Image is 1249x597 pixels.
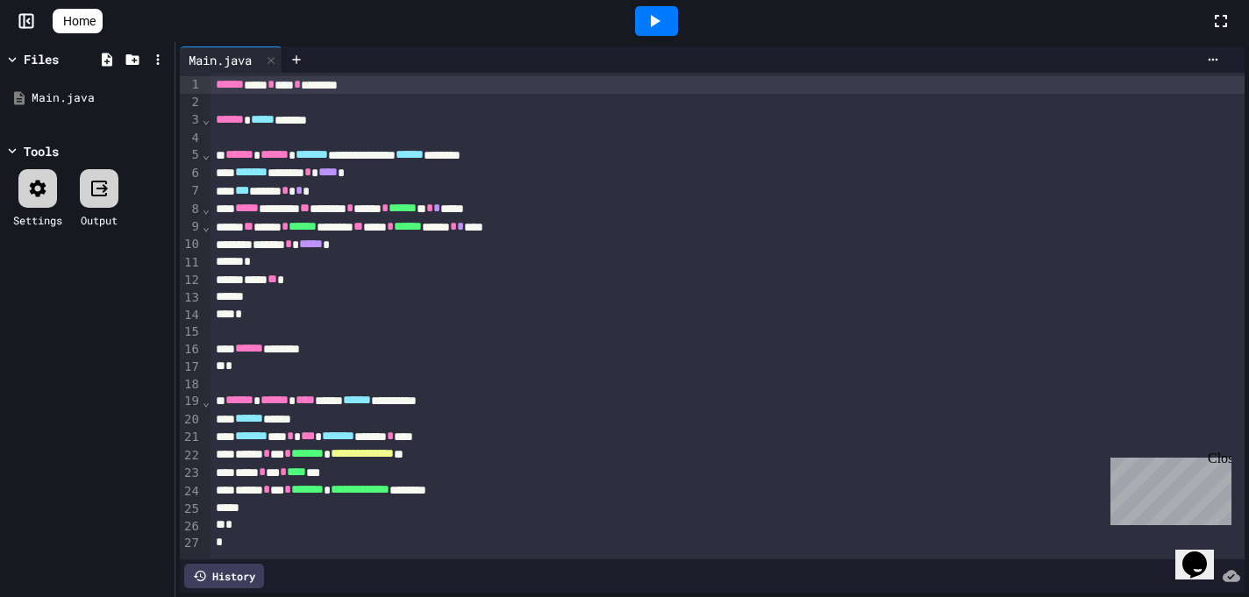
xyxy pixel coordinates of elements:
div: 21 [180,429,202,446]
div: Chat with us now!Close [7,7,121,111]
div: 13 [180,289,202,307]
span: Home [63,12,96,30]
a: Home [53,9,103,33]
div: 26 [180,518,202,536]
div: 17 [180,359,202,376]
div: 7 [180,182,202,200]
span: Fold line [202,147,211,161]
div: 25 [180,501,202,518]
div: Tools [24,142,59,160]
div: 24 [180,483,202,501]
span: Fold line [202,394,211,409]
div: 11 [180,254,202,272]
div: 20 [180,411,202,429]
div: 2 [180,94,202,111]
div: 23 [180,465,202,482]
div: History [184,564,264,588]
div: 8 [180,201,202,218]
div: 18 [180,376,202,394]
div: 12 [180,272,202,289]
div: 15 [180,323,202,341]
div: 1 [180,76,202,94]
span: Fold line [202,112,211,126]
div: Main.java [180,51,261,69]
div: 19 [180,393,202,410]
div: 3 [180,111,202,129]
span: Fold line [202,219,211,233]
div: 27 [180,535,202,552]
div: 16 [180,341,202,359]
div: 9 [180,218,202,236]
div: 22 [180,447,202,465]
span: Fold line [202,202,211,216]
div: 6 [180,165,202,182]
div: Main.java [32,89,168,107]
iframe: chat widget [1175,527,1231,579]
iframe: chat widget [1103,451,1231,525]
div: Output [81,212,118,228]
div: 10 [180,236,202,253]
div: Main.java [180,46,282,73]
div: 5 [180,146,202,164]
div: 4 [180,130,202,147]
div: Files [24,50,59,68]
div: Settings [13,212,62,228]
div: 14 [180,307,202,324]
